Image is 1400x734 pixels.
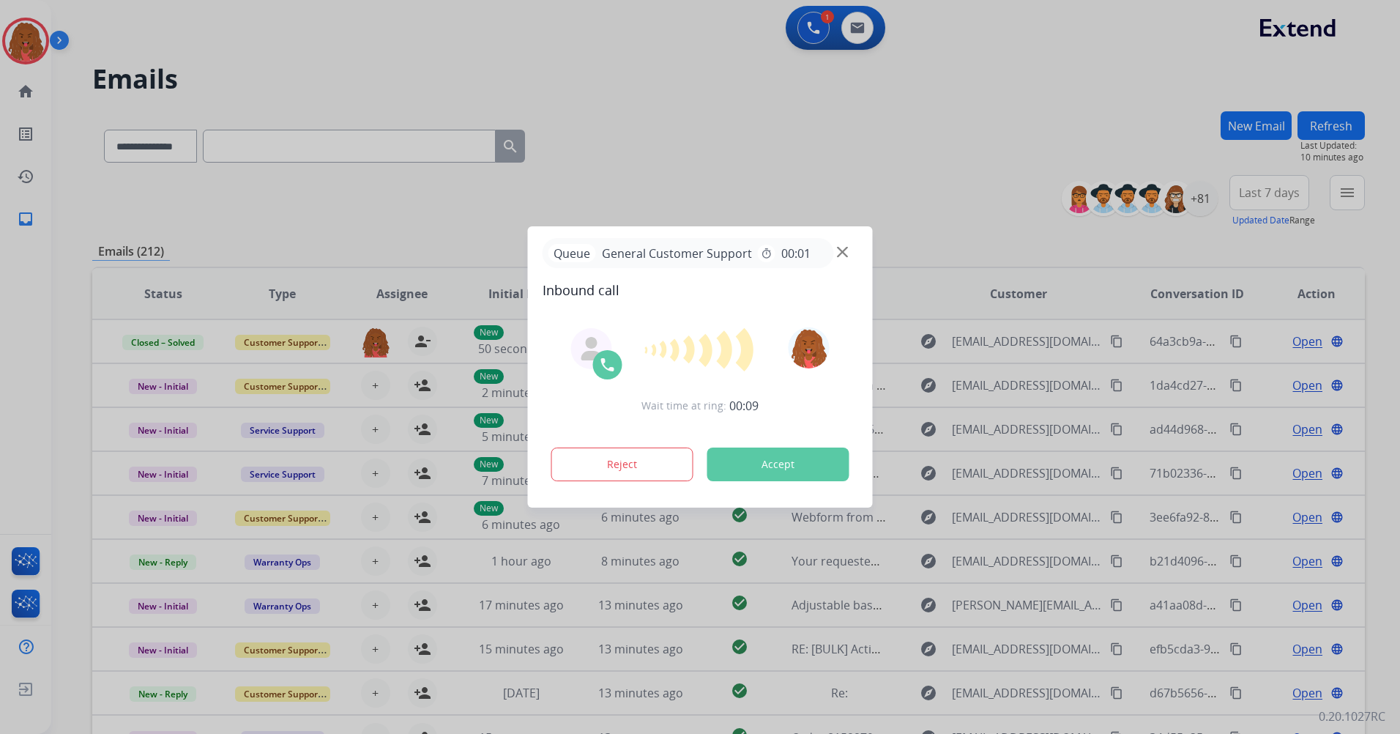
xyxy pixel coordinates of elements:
[761,248,772,259] mat-icon: timer
[599,356,617,374] img: call-icon
[596,245,758,262] span: General Customer Support
[551,448,693,481] button: Reject
[548,244,596,262] p: Queue
[641,398,726,413] span: Wait time at ring:
[781,245,811,262] span: 00:01
[580,337,603,360] img: agent-avatar
[837,247,848,258] img: close-button
[707,448,849,481] button: Accept
[1319,708,1385,725] p: 0.20.1027RC
[788,327,829,368] img: avatar
[543,280,858,300] span: Inbound call
[729,397,759,415] span: 00:09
